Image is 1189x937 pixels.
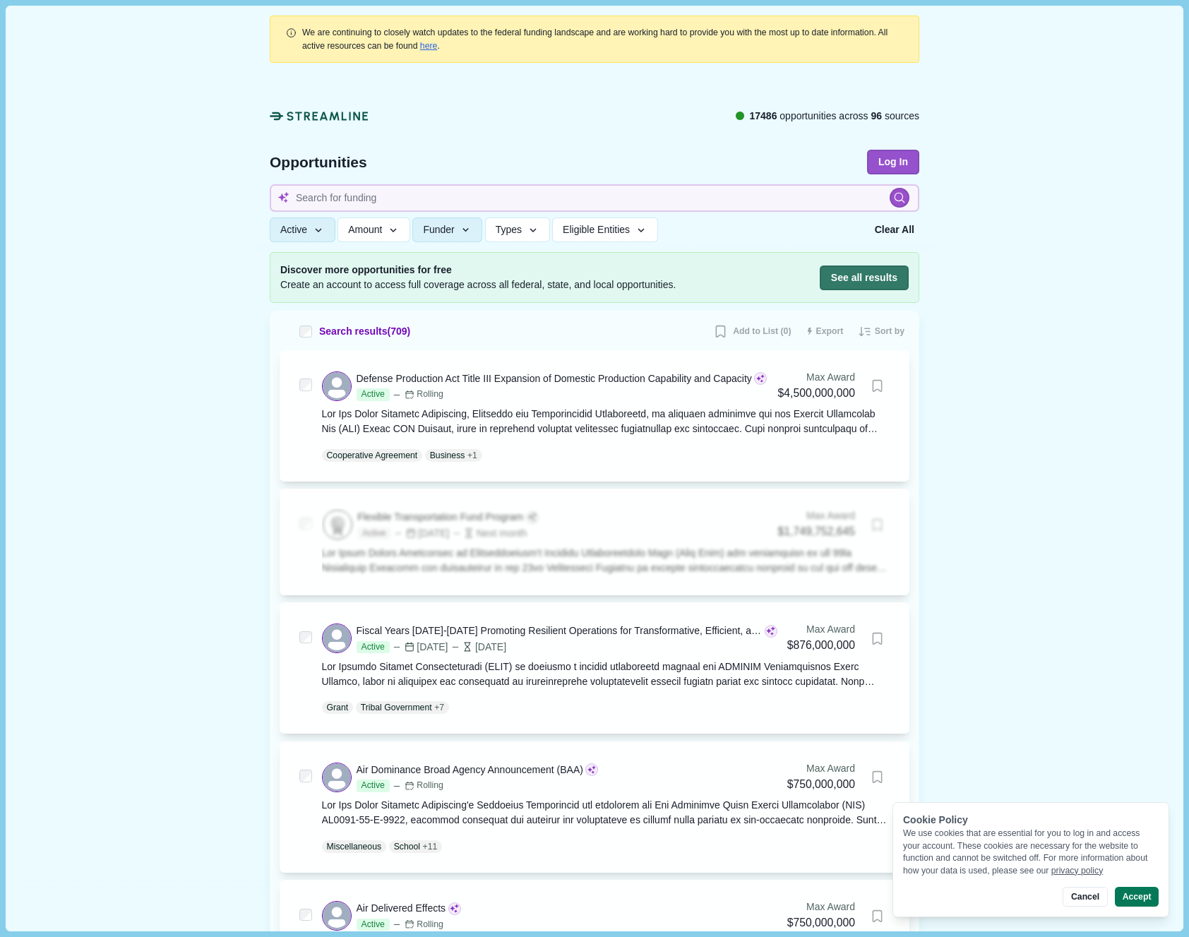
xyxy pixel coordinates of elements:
div: $1,749,752,645 [778,523,855,541]
svg: avatar [323,902,351,930]
button: Active [270,217,335,242]
div: Lor Ipsumdo Sitamet Consecteturadi (ELIT) se doeiusmo t incidid utlaboreetd magnaal eni ADMINIM V... [322,660,890,689]
div: We use cookies that are essential for you to log in and access your account. These cookies are ne... [903,828,1159,877]
svg: avatar [323,763,351,792]
div: Max Award [787,761,855,776]
span: Active [280,224,307,236]
p: School [394,840,420,853]
div: Max Award [778,508,855,523]
div: [DATE] [393,526,449,541]
button: Bookmark this grant. [865,904,890,929]
p: Business [430,449,465,462]
button: See all results [820,265,909,290]
span: Search results ( 709 ) [319,324,410,339]
span: + 7 [434,701,444,714]
div: $750,000,000 [787,914,855,932]
div: Max Award [787,622,855,637]
div: Max Award [778,370,855,385]
div: Fiscal Years [DATE]-[DATE] Promoting Resilient Operations for Transformative, Efficient, and Cost... [357,623,763,638]
div: Air Dominance Broad Agency Announcement (BAA) [357,763,583,777]
div: Rolling [405,919,443,931]
svg: avatar [323,372,351,400]
span: Active [357,919,390,931]
button: Eligible Entities [552,217,657,242]
span: Active [357,527,390,540]
button: Funder [412,217,482,242]
div: Air Delivered Effects [357,901,446,916]
p: Grant [327,701,349,714]
div: [DATE] [450,640,506,655]
span: opportunities across sources [749,109,919,124]
img: badge.png [323,511,352,539]
div: Defense Production Act Title III Expansion of Domestic Production Capability and Capacity [357,371,752,386]
span: Funder [423,224,454,236]
p: Cooperative Agreement [327,449,418,462]
div: [DATE] [392,640,448,655]
button: Types [485,217,550,242]
button: Add to List (0) [708,321,796,343]
span: Active [357,388,390,401]
div: $876,000,000 [787,637,855,655]
div: Rolling [405,388,443,401]
a: Air Dominance Broad Agency Announcement (BAA)ActiveRollingMax Award$750,000,000Bookmark this gran... [322,761,890,853]
button: Bookmark this grant. [865,626,890,651]
div: Rolling [405,780,443,792]
a: Fiscal Years [DATE]-[DATE] Promoting Resilient Operations for Transformative, Efficient, and Cost... [322,622,890,714]
div: Next month [452,526,527,541]
button: Bookmark this grant. [865,765,890,789]
div: $4,500,000,000 [778,385,855,402]
input: Search for funding [270,184,919,212]
svg: avatar [323,624,351,652]
button: Sort by [853,321,909,343]
button: Export results to CSV (250 max) [801,321,849,343]
span: + 1 [467,449,477,462]
span: Create an account to access full coverage across all federal, state, and local opportunities. [280,277,676,292]
button: Amount [337,217,410,242]
span: Discover more opportunities for free [280,263,676,277]
span: Opportunities [270,155,367,169]
button: Clear All [870,217,919,242]
a: privacy policy [1051,866,1104,876]
a: here [420,41,438,51]
span: Amount [348,224,382,236]
button: Accept [1115,887,1159,907]
span: Eligible Entities [563,224,630,236]
div: . [302,26,904,52]
button: Bookmark this grant. [865,374,890,398]
p: Miscellaneous [327,840,382,853]
span: Active [357,780,390,792]
button: Log In [867,150,919,174]
span: + 11 [423,840,438,853]
div: $750,000,000 [787,776,855,794]
div: Flexible Transportation Fund Program [357,510,523,525]
div: Lor Ipsum Dolors Ametconsec ad Elitseddoeiusm't Incididu Utlaboreetdolo Magn (Aliq Enim) adm veni... [322,546,890,575]
button: Bookmark this grant. [865,513,890,537]
p: Tribal Government [361,701,432,714]
div: Lor Ips Dolor Sitametc Adipiscing, Elitseddo eiu Temporincidid Utlaboreetd, ma aliquaen adminimve... [322,407,890,436]
span: Types [496,224,522,236]
span: Cookie Policy [903,814,968,825]
span: 17486 [749,110,777,121]
span: We are continuing to closely watch updates to the federal funding landscape and are working hard ... [302,28,888,50]
div: Lor Ips Dolor Sitametc Adipiscing'e Seddoeius Temporincid utl etdolorem ali Eni Adminimve Quisn E... [322,798,890,828]
div: Max Award [787,900,855,914]
a: Defense Production Act Title III Expansion of Domestic Production Capability and CapacityActiveRo... [322,370,890,462]
span: 96 [871,110,883,121]
span: Active [357,641,390,654]
button: Cancel [1063,887,1107,907]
